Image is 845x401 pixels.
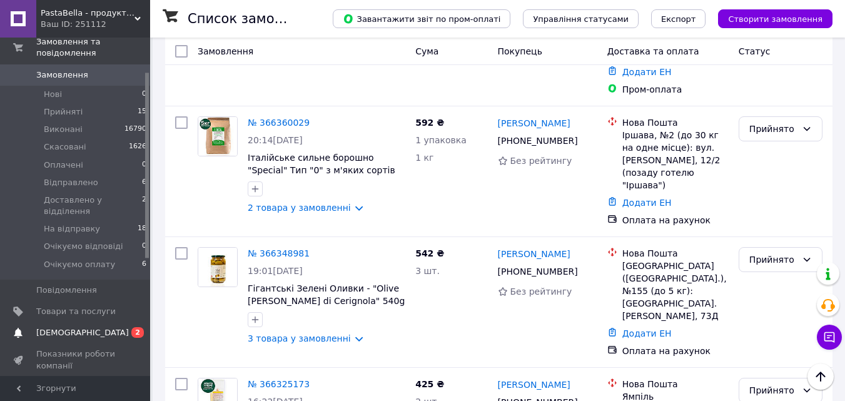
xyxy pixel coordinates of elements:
[36,327,129,338] span: [DEMOGRAPHIC_DATA]
[651,9,706,28] button: Експорт
[498,248,570,260] a: [PERSON_NAME]
[44,259,115,270] span: Очікуємо оплату
[622,260,729,322] div: [GEOGRAPHIC_DATA] ([GEOGRAPHIC_DATA].), №155 (до 5 кг): [GEOGRAPHIC_DATA]. [PERSON_NAME], 73Д
[142,259,146,270] span: 6
[248,266,303,276] span: 19:01[DATE]
[415,153,433,163] span: 1 кг
[415,248,444,258] span: 542 ₴
[498,378,570,391] a: [PERSON_NAME]
[44,141,86,153] span: Скасовані
[415,266,440,276] span: 3 шт.
[749,253,797,266] div: Прийнято
[248,135,303,145] span: 20:14[DATE]
[142,89,146,100] span: 0
[142,241,146,252] span: 0
[248,118,310,128] a: № 366360029
[44,124,83,135] span: Виконані
[728,14,822,24] span: Створити замовлення
[44,89,62,100] span: Нові
[523,9,639,28] button: Управління статусами
[607,46,699,56] span: Доставка та оплата
[44,160,83,171] span: Оплачені
[248,248,310,258] a: № 366348981
[248,333,351,343] a: 3 товара у замовленні
[198,117,236,156] img: Фото товару
[248,379,310,389] a: № 366325173
[44,106,83,118] span: Прийняті
[749,122,797,136] div: Прийнято
[415,118,444,128] span: 592 ₴
[498,46,542,56] span: Покупець
[510,287,572,297] span: Без рейтингу
[198,248,236,287] img: Фото товару
[415,135,467,145] span: 1 упаковка
[198,247,238,287] a: Фото товару
[739,46,771,56] span: Статус
[415,379,444,389] span: 425 ₴
[36,36,150,59] span: Замовлення та повідомлення
[142,177,146,188] span: 6
[248,283,405,318] a: Гігантські Зелені Оливки - "Olive [PERSON_NAME] di Сerignola" 540g "aPerò" Pastabella
[41,8,134,19] span: PastaBella - продукти Італії
[142,160,146,171] span: 0
[622,67,672,77] a: Додати ЕН
[36,306,116,317] span: Товари та послуги
[198,46,253,56] span: Замовлення
[333,9,510,28] button: Завантажити звіт по пром-оплаті
[44,177,98,188] span: Відправлено
[129,141,146,153] span: 1626
[138,106,146,118] span: 15
[749,383,797,397] div: Прийнято
[415,46,438,56] span: Cума
[622,247,729,260] div: Нова Пошта
[44,241,123,252] span: Очікуємо відповіді
[124,124,146,135] span: 16790
[661,14,696,24] span: Експорт
[622,345,729,357] div: Оплата на рахунок
[198,116,238,156] a: Фото товару
[44,195,142,217] span: Доставлено у відділення
[138,223,146,235] span: 18
[807,363,834,390] button: Наверх
[188,11,315,26] h1: Список замовлень
[622,378,729,390] div: Нова Пошта
[36,348,116,371] span: Показники роботи компанії
[622,83,729,96] div: Пром-оплата
[622,116,729,129] div: Нова Пошта
[495,263,580,280] div: [PHONE_NUMBER]
[718,9,832,28] button: Створити замовлення
[248,203,351,213] a: 2 товара у замовленні
[622,328,672,338] a: Додати ЕН
[622,214,729,226] div: Оплата на рахунок
[36,69,88,81] span: Замовлення
[510,156,572,166] span: Без рейтингу
[622,198,672,208] a: Додати ЕН
[44,223,100,235] span: На відправку
[142,195,146,217] span: 2
[248,153,395,200] a: Італійське сильне борошно "Special" Тип "0" з м'яких сортів пшениці - Molino Pordenone "Special" 5кг
[622,129,729,191] div: Іршава, №2 (до 30 кг на одне місце): вул. [PERSON_NAME], 12/2 (позаду готелю "Іршава")
[533,14,629,24] span: Управління статусами
[131,327,144,338] span: 2
[343,13,500,24] span: Завантажити звіт по пром-оплаті
[495,132,580,150] div: [PHONE_NUMBER]
[706,13,832,23] a: Створити замовлення
[41,19,150,30] div: Ваш ID: 251112
[498,117,570,129] a: [PERSON_NAME]
[817,325,842,350] button: Чат з покупцем
[36,285,97,296] span: Повідомлення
